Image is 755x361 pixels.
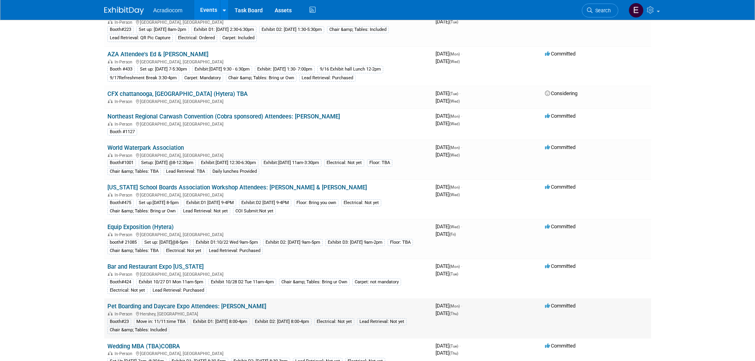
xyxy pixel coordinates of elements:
div: [GEOGRAPHIC_DATA], [GEOGRAPHIC_DATA] [107,120,429,127]
div: Chair &amp; Tables: Included [107,327,169,334]
span: (Mon) [449,264,460,269]
span: [DATE] [436,263,462,269]
div: booth# 21085 [107,239,139,246]
img: In-Person Event [108,272,113,276]
div: [GEOGRAPHIC_DATA], [GEOGRAPHIC_DATA] [107,231,429,237]
div: Booth#223 [107,26,134,33]
a: Northeast Regional Carwash Convention (Cobra sponsored) Attendees: [PERSON_NAME] [107,113,340,120]
div: Floor: TBA [367,159,392,166]
span: - [461,184,462,190]
span: (Tue) [449,272,458,276]
div: Exhibit D1: [DATE] 8:00-4pm [191,318,250,325]
div: Floor: Bring you own [294,199,338,206]
div: Carpet: not mandatory [352,279,401,286]
div: Daily lunches Provided [210,168,259,175]
span: - [459,343,461,349]
div: 9/16 Exhibit hall Lunch 12-2pm [317,66,383,73]
div: Move in: 11/11:time TBA [134,318,188,325]
div: Exhibit:[DATE] 9:30 - 6:30pm [192,66,252,73]
div: Set up: [DATE]@8-5pm [142,239,191,246]
div: Lead Retrieval: QR Pic Capture [107,34,173,42]
div: Set up: [DATE] 7-5:30pm [138,66,189,73]
div: Set up:[DATE] 8-5pm [136,199,181,206]
span: [DATE] [436,90,461,96]
span: (Wed) [449,99,460,103]
span: [DATE] [436,120,460,126]
span: Committed [545,144,575,150]
span: - [461,113,462,119]
div: Lead Retrieval: Purchased [299,74,356,82]
span: (Fri) [449,232,456,237]
span: (Tue) [449,92,458,96]
div: Electrical: Not yet [164,247,204,254]
span: Committed [545,263,575,269]
span: (Tue) [449,20,458,24]
span: Committed [545,184,575,190]
span: [DATE] [436,343,461,349]
div: Chair &amp; Tables: Bring ur Own [226,74,296,82]
span: Committed [545,51,575,57]
span: (Thu) [449,311,458,316]
span: [DATE] [436,19,458,25]
div: Exhibit D2: [DATE] 1:30-5:30pm [259,26,324,33]
img: In-Person Event [108,193,113,197]
span: (Mon) [449,304,460,308]
span: (Mon) [449,52,460,56]
div: Electrical: Ordered [176,34,217,42]
div: Booth #1127 [107,128,137,136]
span: Committed [545,303,575,309]
span: Committed [545,343,575,349]
span: (Tue) [449,344,458,348]
span: In-Person [115,351,135,356]
span: [DATE] [436,184,462,190]
div: Exhibit:[DATE] 11am-3:30pm [261,159,321,166]
span: In-Person [115,193,135,198]
img: In-Person Event [108,153,113,157]
span: [DATE] [436,310,458,316]
span: Considering [545,90,577,96]
span: [DATE] [436,144,462,150]
a: Wedding MBA (TBA)COBRA [107,343,180,350]
span: - [461,263,462,269]
span: - [461,303,462,309]
a: Search [582,4,618,17]
span: [DATE] [436,58,460,64]
span: In-Person [115,122,135,127]
a: CFX chattanooga, [GEOGRAPHIC_DATA] (Hytera) TBA [107,90,248,97]
div: Exhibit 10/28 D2 Tue 11am-4pm [208,279,276,286]
span: In-Person [115,232,135,237]
span: In-Person [115,99,135,104]
div: Electrical: Not yet [341,199,381,206]
span: In-Person [115,20,135,25]
div: Booth#424 [107,279,134,286]
span: (Wed) [449,193,460,197]
div: Hershey, [GEOGRAPHIC_DATA] [107,310,429,317]
div: Setup: [DATE] @8-12:30pm [139,159,196,166]
div: Booth#1001 [107,159,136,166]
div: Exhibit:[DATE] 12:30-6:30pm [199,159,258,166]
div: Carpet: Mandatory [182,74,223,82]
img: In-Person Event [108,351,113,355]
span: [DATE] [436,350,458,356]
a: AZA Attendee's Ed & [PERSON_NAME] [107,51,208,58]
div: Electrical: Not yet [107,287,147,294]
div: Exhibit D2: [DATE] 9am-5pm [263,239,323,246]
div: COI Submit:Not yet [233,208,276,215]
div: Exhibit D2: [DATE] 8:00-4pm [252,318,312,325]
span: Committed [545,113,575,119]
div: [GEOGRAPHIC_DATA], [GEOGRAPHIC_DATA] [107,58,429,65]
span: Committed [545,223,575,229]
span: [DATE] [436,271,458,277]
div: Booth#23 [107,318,131,325]
span: [DATE] [436,231,456,237]
img: Elizabeth Martinez [629,3,644,18]
div: Chair &amp; Tables: Bring ur Own [279,279,350,286]
div: Chair &amp; Tables: Bring ur Own [107,208,178,215]
span: [DATE] [436,191,460,197]
span: (Wed) [449,153,460,157]
span: (Thu) [449,351,458,355]
span: (Wed) [449,122,460,126]
div: Electrical: Not yet [314,318,354,325]
span: In-Person [115,59,135,65]
div: Electrical: Not yet [324,159,364,166]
